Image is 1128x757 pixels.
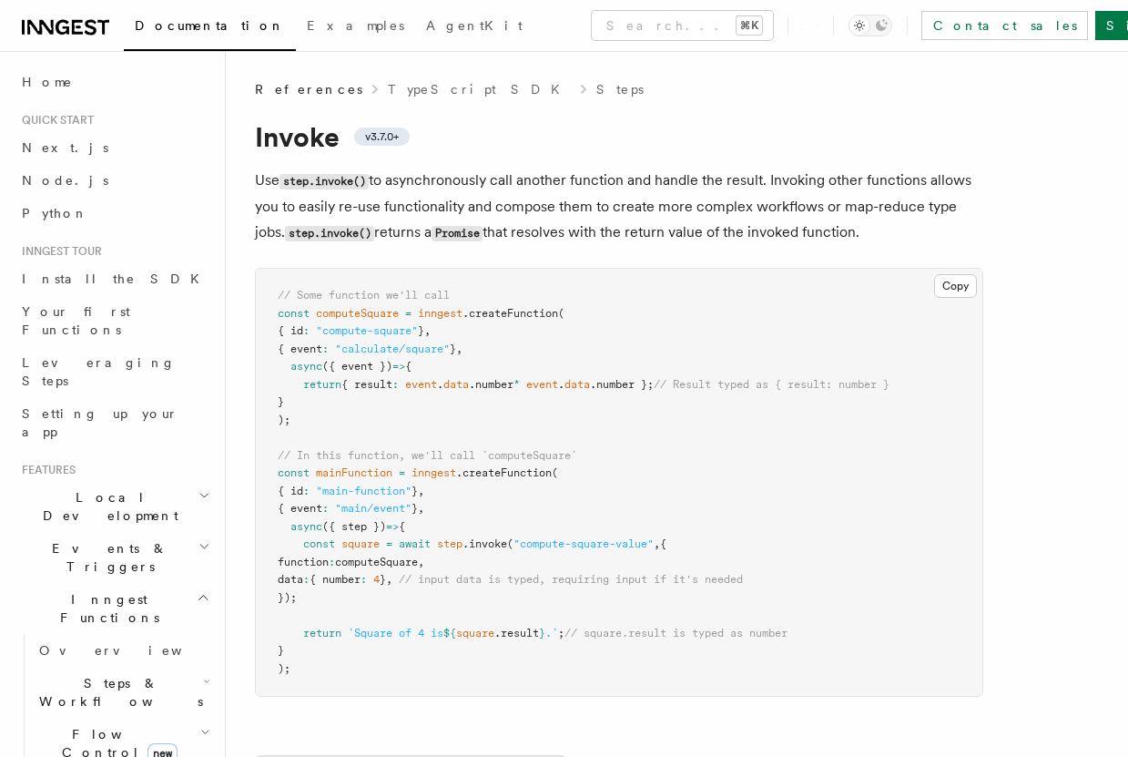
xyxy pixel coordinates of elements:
span: ({ event }) [322,360,392,373]
span: Install the SDK [22,271,210,286]
span: Features [15,463,76,477]
span: .result [494,627,539,639]
span: computeSquare [335,556,418,568]
span: = [405,307,412,320]
span: data [564,378,590,391]
span: Setting up your app [22,406,178,439]
kbd: ⌘K [737,16,762,35]
span: event [526,378,558,391]
span: } [450,343,456,355]
span: { id [278,485,303,497]
span: .invoke [462,537,507,550]
span: { [660,537,666,550]
span: Examples [307,18,404,33]
span: ({ step }) [322,520,386,533]
span: return [303,627,341,639]
span: AgentKit [426,18,523,33]
span: } [380,573,386,586]
span: . [558,378,564,391]
span: ); [278,414,290,426]
span: ( [558,307,564,320]
span: } [412,485,418,497]
span: Inngest Functions [15,590,197,627]
span: : [329,556,335,568]
span: ; [558,627,564,639]
button: Inngest Functions [15,583,214,634]
span: v3.7.0+ [365,129,399,144]
span: Python [22,206,88,220]
span: => [392,360,405,373]
span: } [278,644,284,657]
a: Node.js [15,164,214,197]
span: square [456,627,494,639]
a: Home [15,66,214,98]
span: Inngest tour [15,244,102,259]
span: , [418,556,424,568]
button: Steps & Workflows [32,667,214,718]
button: Search...⌘K [592,11,773,40]
span: event [405,378,437,391]
span: step [437,537,462,550]
span: : [392,378,399,391]
span: .createFunction [456,466,552,479]
code: Promise [432,226,483,241]
span: "calculate/square" [335,343,450,355]
span: // Result typed as { result: number } [654,378,889,391]
span: const [278,307,310,320]
span: async [290,520,322,533]
span: .createFunction [462,307,558,320]
span: { id [278,324,303,337]
span: Events & Triggers [15,539,198,576]
span: : [322,502,329,515]
span: = [399,466,405,479]
span: // square.result is typed as number [564,627,788,639]
span: const [278,466,310,479]
span: data [443,378,469,391]
span: : [303,485,310,497]
span: ( [507,537,513,550]
span: const [303,537,335,550]
button: Events & Triggers [15,532,214,583]
span: 4 [373,573,380,586]
span: computeSquare [316,307,399,320]
a: Documentation [124,5,296,51]
span: "main-function" [316,485,412,497]
span: { [405,360,412,373]
span: "compute-square-value" [513,537,654,550]
span: Local Development [15,488,198,525]
span: : [303,573,310,586]
span: square [341,537,380,550]
span: }); [278,591,297,604]
a: Overview [32,634,214,667]
p: Use to asynchronously call another function and handle the result. Invoking other functions allow... [255,168,983,246]
a: AgentKit [415,5,534,49]
span: function [278,556,329,568]
span: ${ [443,627,456,639]
span: .number [469,378,513,391]
span: ( [552,466,558,479]
button: Local Development [15,481,214,532]
span: "main/event" [335,502,412,515]
a: Python [15,197,214,230]
span: . [437,378,443,391]
span: inngest [412,466,456,479]
span: Overview [39,643,227,658]
a: Setting up your app [15,397,214,448]
span: Node.js [22,173,108,188]
a: Steps [596,80,644,98]
span: } [278,395,284,408]
span: Leveraging Steps [22,355,176,388]
span: { event [278,502,322,515]
span: "compute-square" [316,324,418,337]
span: => [386,520,399,533]
span: Quick start [15,113,94,128]
span: `Square of 4 is [348,627,443,639]
a: TypeScript SDK [388,80,571,98]
span: return [303,378,341,391]
span: { event [278,343,322,355]
span: Next.js [22,140,108,155]
span: // In this function, we'll call `computeSquare` [278,449,577,462]
span: Steps & Workflows [32,674,203,711]
span: } [412,502,418,515]
span: // Some function we'll call [278,289,450,302]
